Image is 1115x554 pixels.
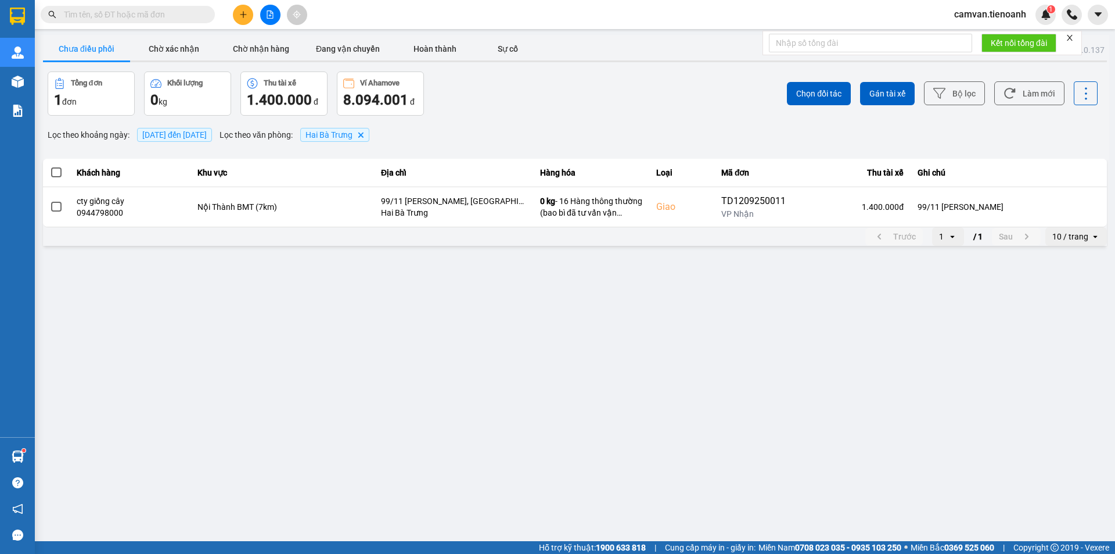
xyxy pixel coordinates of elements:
th: Khách hàng [70,159,190,187]
button: file-add [260,5,280,25]
div: cty giống cây [77,195,184,207]
img: icon-new-feature [1041,9,1051,20]
button: aim [287,5,307,25]
span: Hỗ trợ kỹ thuật: [539,541,646,554]
strong: 1900 633 818 [596,543,646,552]
button: Bộ lọc [924,81,985,105]
span: caret-down [1093,9,1103,20]
span: 1.400.000 [247,92,312,108]
th: Địa chỉ [374,159,533,187]
span: Cung cấp máy in - giấy in: [665,541,756,554]
div: đ [343,91,418,109]
input: Tìm tên, số ĐT hoặc mã đơn [64,8,201,21]
span: 0 kg [540,196,555,206]
img: warehouse-icon [12,451,24,463]
div: - 16 Hàng thông thường (bao bì đã tư vấn vận chuyển ) [540,195,642,219]
span: [DATE] đến [DATE] [137,128,212,142]
div: Khối lượng [167,79,203,87]
span: question-circle [12,477,23,488]
th: Hàng hóa [533,159,649,187]
button: Khối lượng0kg [144,72,231,116]
div: Nội Thành BMT (7km) [197,201,367,213]
div: đơn [54,91,128,109]
div: Ví Ahamove [360,79,400,87]
div: Tổng đơn [71,79,102,87]
span: ⚪️ [904,545,908,550]
th: Khu vực [190,159,374,187]
div: VP Nhận [721,208,794,220]
th: Loại [649,159,714,187]
div: Thu tài xế [264,79,296,87]
button: next page. current page 1 / 1 [992,228,1041,245]
span: / 1 [973,230,983,244]
svg: open [948,232,957,241]
span: copyright [1051,544,1059,552]
th: Mã đơn [714,159,801,187]
span: 13/09/2025 đến 13/09/2025 [142,130,207,140]
img: warehouse-icon [12,76,24,88]
button: Tổng đơn1đơn [48,72,135,116]
img: warehouse-icon [12,47,24,59]
div: kg [150,91,225,109]
button: caret-down [1088,5,1108,25]
button: Ví Ahamove8.094.001 đ [337,72,424,116]
th: Ghi chú [911,159,1107,187]
button: Thu tài xế1.400.000 đ [240,72,328,116]
span: 0 [150,92,159,108]
div: 99/11 [PERSON_NAME] [918,201,1100,213]
input: Selected 10 / trang. [1089,231,1091,242]
div: Hai Bà Trưng [381,207,526,219]
img: logo-vxr [10,8,25,25]
button: previous page. current page 1 / 1 [865,228,923,245]
span: Miền Bắc [911,541,994,554]
img: solution-icon [12,105,24,117]
span: Kết nối tổng đài [991,37,1047,49]
sup: 1 [1047,5,1055,13]
span: camvan.tienoanh [945,7,1035,22]
sup: 1 [22,449,26,452]
span: 1 [1049,5,1053,13]
span: aim [293,10,301,19]
div: Giao [656,200,707,214]
span: Hai Bà Trưng , close by backspace [300,128,369,142]
strong: 0708 023 035 - 0935 103 250 [795,543,901,552]
div: TD1209250011 [721,194,794,208]
button: Chờ xác nhận [130,37,217,60]
button: plus [233,5,253,25]
button: Chờ nhận hàng [217,37,304,60]
span: 1 [54,92,62,108]
div: 1 [939,231,944,242]
span: notification [12,503,23,514]
span: Hai Bà Trưng [305,130,353,140]
input: Nhập số tổng đài [769,34,972,52]
span: 8.094.001 [343,92,408,108]
span: | [654,541,656,554]
span: close [1066,34,1074,42]
div: 10 / trang [1052,231,1088,242]
span: | [1003,541,1005,554]
span: file-add [266,10,274,19]
div: 99/11 [PERSON_NAME], [GEOGRAPHIC_DATA], [GEOGRAPHIC_DATA], [GEOGRAPHIC_DATA] [381,195,526,207]
button: Hoàn thành [391,37,479,60]
img: phone-icon [1067,9,1077,20]
button: Chọn đối tác [787,82,851,105]
button: Kết nối tổng đài [981,34,1056,52]
div: 1.400.000 đ [808,201,904,213]
svg: Delete [357,131,364,138]
button: Đang vận chuyển [304,37,391,60]
button: Gán tài xế [860,82,915,105]
div: đ [247,91,321,109]
span: plus [239,10,247,19]
strong: 0369 525 060 [944,543,994,552]
button: Làm mới [994,81,1064,105]
span: Lọc theo khoảng ngày : [48,128,130,141]
svg: open [1091,232,1100,241]
span: Gán tài xế [869,88,905,99]
span: Lọc theo văn phòng : [220,128,293,141]
span: Miền Nam [758,541,901,554]
button: Sự cố [479,37,537,60]
span: message [12,530,23,541]
div: Thu tài xế [808,166,904,180]
div: 0944798000 [77,207,184,219]
span: search [48,10,56,19]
